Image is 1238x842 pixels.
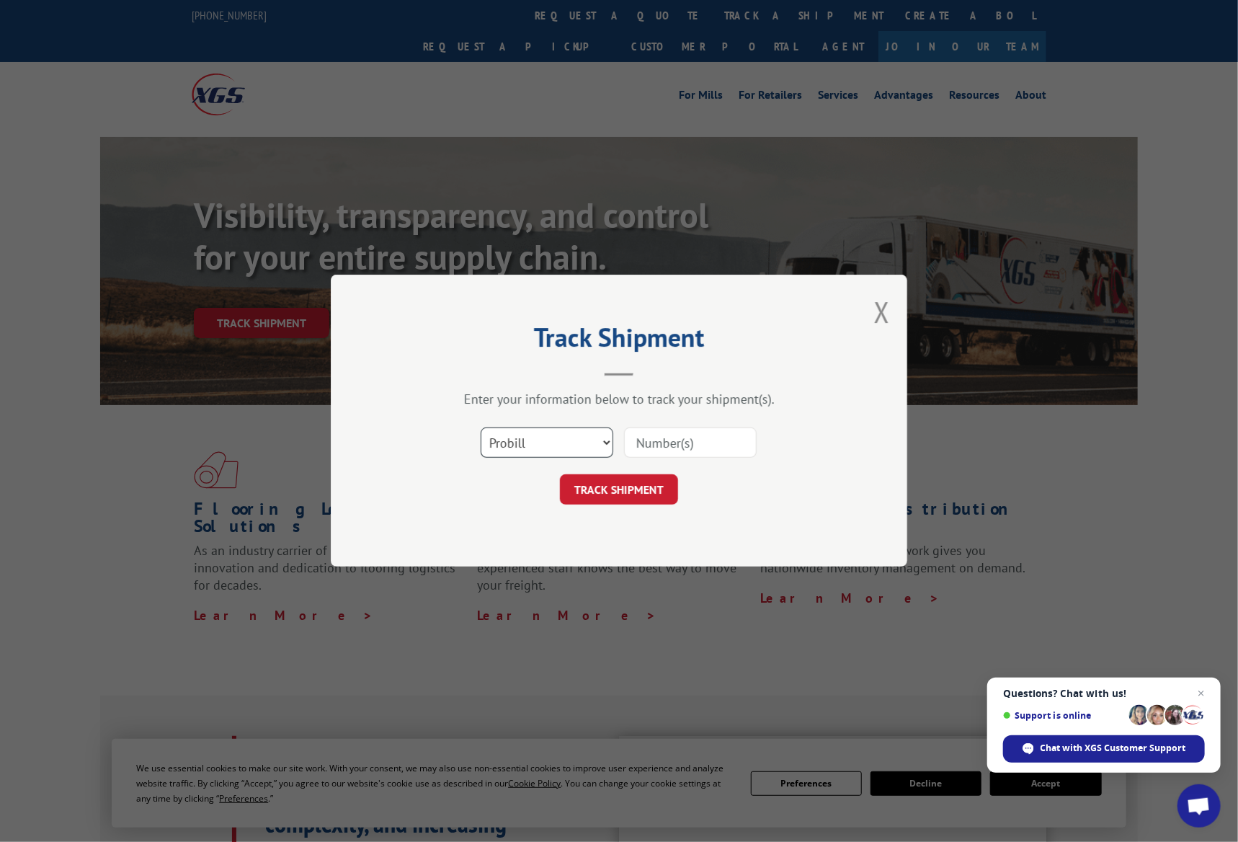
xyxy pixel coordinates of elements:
[1003,688,1205,699] span: Questions? Chat with us!
[1193,685,1210,702] span: Close chat
[1041,742,1186,755] span: Chat with XGS Customer Support
[1003,735,1205,763] div: Chat with XGS Customer Support
[1003,710,1124,721] span: Support is online
[1177,784,1221,828] div: Open chat
[403,391,835,408] div: Enter your information below to track your shipment(s).
[403,327,835,355] h2: Track Shipment
[624,428,757,458] input: Number(s)
[560,475,678,505] button: TRACK SHIPMENT
[873,293,889,331] button: Close modal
